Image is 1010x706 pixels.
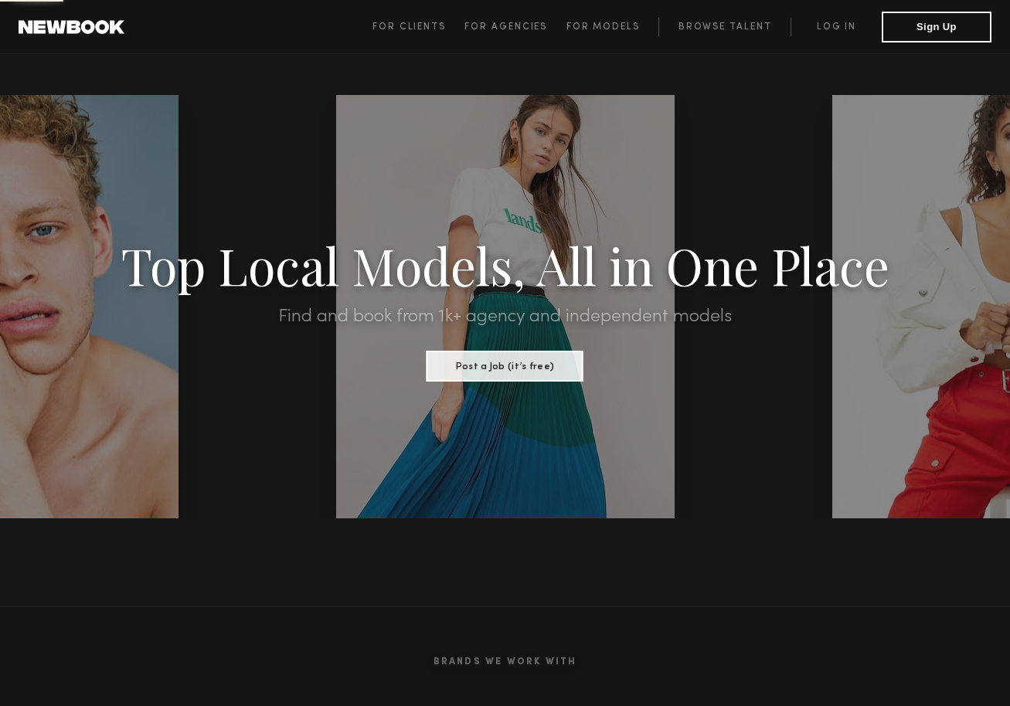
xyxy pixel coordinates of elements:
[42,638,969,686] h2: Brands We Work With
[372,18,464,36] a: For Clients
[464,22,547,32] span: For Agencies
[76,307,934,326] h2: Find and book from 1k+ agency and independent models
[427,351,583,382] button: Post a Job (it’s free)
[566,22,640,32] span: For Models
[464,18,566,36] a: For Agencies
[76,241,934,289] h1: Top Local Models, All in One Place
[882,12,991,42] button: Sign Up
[791,18,882,36] a: Log in
[427,356,583,373] a: Post a Job (it’s free)
[658,18,791,36] a: Browse Talent
[566,18,659,36] a: For Models
[372,22,446,32] span: For Clients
